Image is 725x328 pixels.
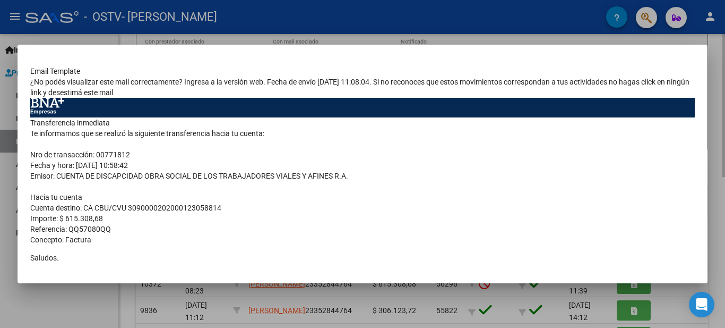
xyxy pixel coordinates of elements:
[30,253,695,263] p: Saludos.
[30,271,695,281] p: El equipo de Banco Nación.
[689,292,714,317] div: Open Intercom Messenger
[30,77,695,98] td: ¿No podés visualizar este mail correctamente? Ingresa a la versión web. Fecha de envío [DATE] 11:...
[30,117,695,307] td: Transferencia inmediata Te informamos que se realizó la siguiente transferencia hacia tu cuenta: ...
[30,98,64,115] img: Banco nación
